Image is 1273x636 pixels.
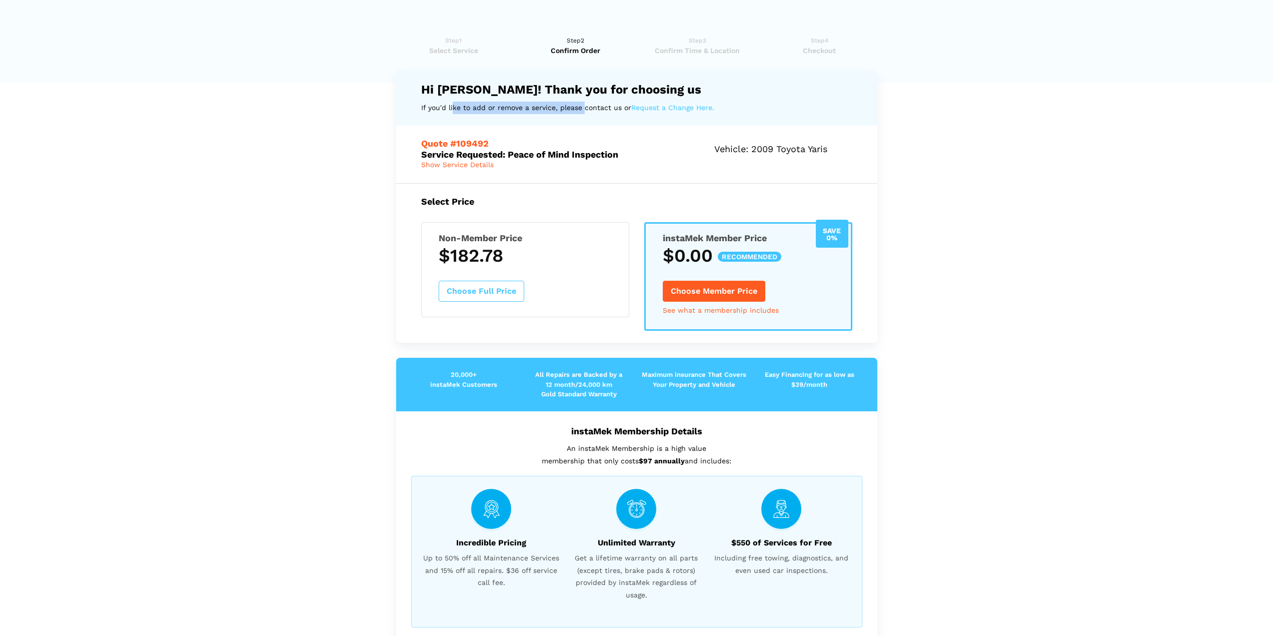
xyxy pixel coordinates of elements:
[411,426,862,436] h5: instaMek Membership Details
[640,46,755,56] span: Confirm Time & Location
[663,281,765,302] button: Choose Member Price
[762,46,877,56] span: Checkout
[439,281,524,302] button: Choose Full Price
[640,36,755,56] a: Step3
[421,83,852,97] h4: Hi [PERSON_NAME]! Thank you for choosing us
[421,161,494,169] span: Show Service Details
[422,538,562,548] h6: Incredible Pricing
[396,46,512,56] span: Select Service
[714,144,852,154] h5: Vehicle: 2009 Toyota Yaris
[711,552,851,576] span: Including free towing, diagnostics, and even used car inspections.
[396,36,512,56] a: Step1
[411,442,862,467] p: An instaMek Membership is a high value membership that only costs and includes:
[566,538,706,548] h6: Unlimited Warranty
[421,102,852,114] p: If you'd like to add or remove a service, please contact us or
[639,457,685,465] strong: $97 annually
[762,36,877,56] a: Step4
[637,370,752,389] p: Maximum insurance That Covers Your Property and Vehicle
[663,233,834,243] h5: instaMek Member Price
[421,138,489,149] span: Quote #109492
[718,252,781,262] span: recommended
[421,138,643,159] h5: Service Requested: Peace of Mind Inspection
[439,233,612,243] h5: Non-Member Price
[439,245,612,266] h3: $182.78
[711,538,851,548] h6: $550 of Services for Free
[663,245,834,266] h3: $0.00
[518,36,633,56] a: Step2
[816,220,848,248] div: Save 0%
[406,370,521,389] p: 20,000+ instaMek Customers
[631,102,714,114] a: Request a Change Here.
[521,370,636,399] p: All Repairs are Backed by a 12 month/24,000 km Gold Standard Warranty
[422,552,562,589] span: Up to 50% off all Maintenance Services and 15% off all repairs. $36 off service call fee.
[421,196,852,207] h5: Select Price
[566,552,706,601] span: Get a lifetime warranty on all parts (except tires, brake pads & rotors) provided by instaMek reg...
[663,307,779,314] a: See what a membership includes
[752,370,867,389] p: Easy Financing for as low as $39/month
[518,46,633,56] span: Confirm Order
